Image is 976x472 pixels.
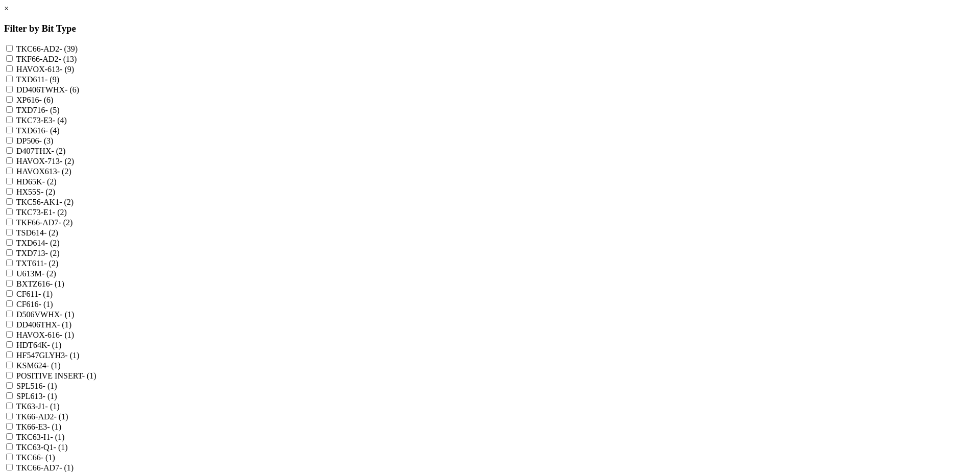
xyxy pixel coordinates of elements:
label: XP616 [16,96,53,104]
span: - (2) [41,187,55,196]
label: CF611 [16,290,53,298]
label: SPL516 [16,382,57,390]
label: TKC66-AD2 [16,44,78,53]
label: TXD614 [16,239,60,247]
h3: Filter by Bit Type [4,23,972,34]
span: - (2) [59,198,74,206]
label: BXTZ616 [16,279,64,288]
label: TXT611 [16,259,59,268]
span: - (1) [50,279,64,288]
label: TKF66-AD2 [16,55,77,63]
span: - (1) [38,290,53,298]
label: TKC73-E1 [16,208,67,217]
span: - (2) [44,259,58,268]
span: - (2) [42,269,56,278]
span: - (2) [58,218,72,227]
span: - (1) [46,361,61,370]
span: - (4) [53,116,67,125]
span: - (1) [82,371,96,380]
label: CF616 [16,300,53,309]
label: HAVOX-613 [16,65,74,74]
label: HAVOX613 [16,167,71,176]
span: - (3) [39,136,53,145]
span: - (4) [45,126,60,135]
span: - (2) [57,167,71,176]
span: - (2) [45,249,60,257]
span: - (1) [43,382,57,390]
label: TK66-E3 [16,422,61,431]
label: TKC63-Q1 [16,443,68,452]
span: - (1) [59,463,74,472]
span: - (1) [47,422,61,431]
span: - (2) [60,157,74,166]
label: D407THX [16,147,65,155]
label: D506VWHX [16,310,74,319]
label: HX55S [16,187,55,196]
label: TXD716 [16,106,60,114]
label: HDT64K [16,341,61,349]
span: - (5) [45,106,60,114]
label: DD406THX [16,320,71,329]
span: - (1) [45,402,60,411]
span: - (2) [45,239,60,247]
span: - (1) [60,310,74,319]
label: SPL613 [16,392,57,400]
label: HF547GLYH3 [16,351,79,360]
label: HAVOX-616 [16,331,74,339]
label: TK63-J1 [16,402,60,411]
label: TKC73-E3 [16,116,67,125]
span: - (2) [44,228,58,237]
span: - (6) [65,85,79,94]
span: - (1) [54,412,68,421]
span: - (1) [65,351,79,360]
span: - (1) [57,320,71,329]
label: U613M [16,269,56,278]
label: TKC66-AD7 [16,463,74,472]
span: - (13) [58,55,77,63]
label: DP506 [16,136,53,145]
label: HD65K [16,177,57,186]
label: HAVOX-713 [16,157,74,166]
span: - (1) [47,341,61,349]
label: DD406TWHX [16,85,79,94]
span: - (9) [60,65,74,74]
span: - (9) [45,75,59,84]
label: POSITIVE INSERT [16,371,96,380]
label: TK66-AD2 [16,412,68,421]
span: - (39) [59,44,78,53]
span: - (6) [39,96,53,104]
label: TKC56-AK1 [16,198,74,206]
span: - (1) [60,331,74,339]
label: TXD713 [16,249,60,257]
span: - (1) [41,453,55,462]
label: TXD616 [16,126,60,135]
span: - (2) [42,177,57,186]
label: TKC66 [16,453,55,462]
span: - (2) [53,208,67,217]
a: × [4,4,9,13]
span: - (2) [51,147,65,155]
span: - (1) [54,443,68,452]
label: TKF66-AD7 [16,218,73,227]
label: TSD614 [16,228,58,237]
span: - (1) [39,300,53,309]
label: TXD611 [16,75,59,84]
label: TKC63-I1 [16,433,65,441]
span: - (1) [43,392,57,400]
label: KSM624 [16,361,61,370]
span: - (1) [50,433,64,441]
